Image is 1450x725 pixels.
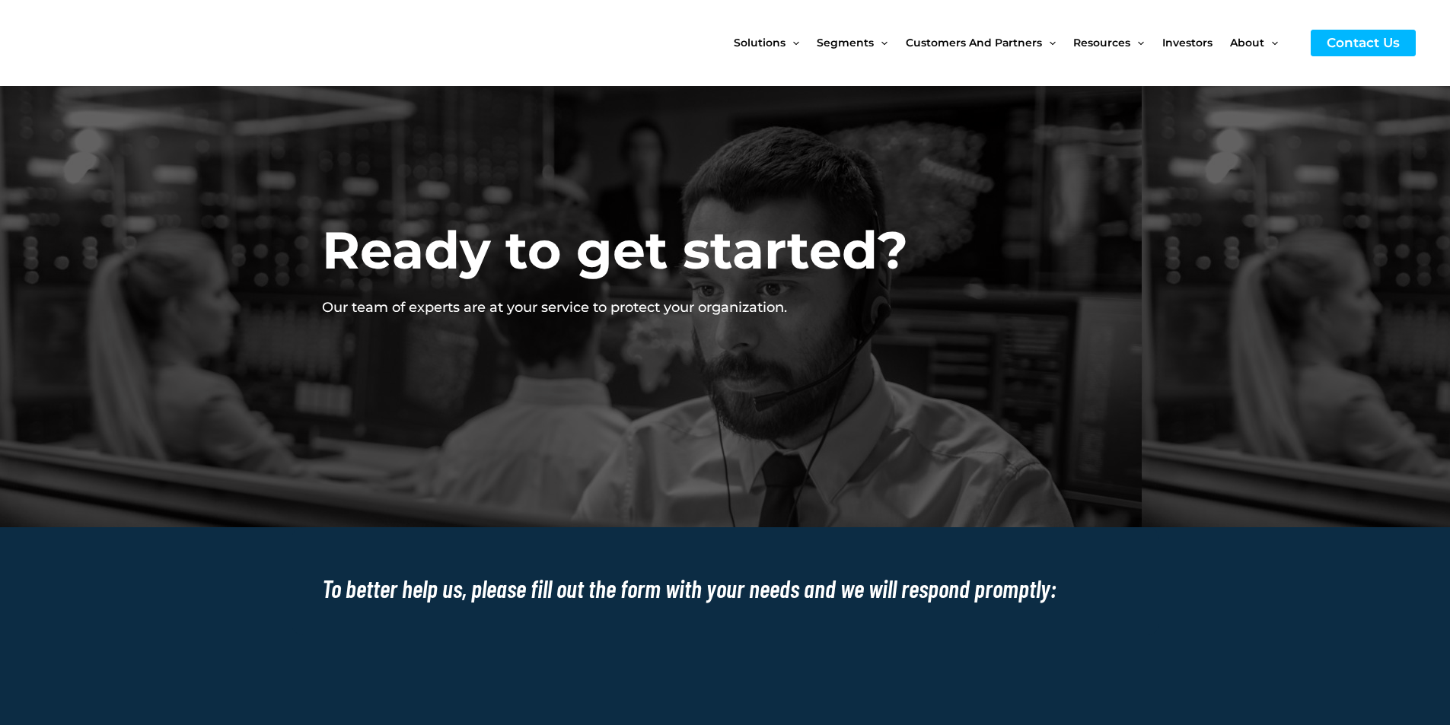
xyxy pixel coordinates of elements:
span: Menu Toggle [874,11,888,75]
a: Investors [1162,11,1230,75]
span: Menu Toggle [1130,11,1144,75]
span: Menu Toggle [1264,11,1278,75]
span: Customers and Partners [906,11,1042,75]
span: Investors [1162,11,1213,75]
a: Contact Us [1311,30,1416,56]
span: Menu Toggle [1042,11,1056,75]
nav: Site Navigation: New Main Menu [734,11,1295,75]
h2: To better help us, please fill out the form with your needs and we will respond promptly: [322,573,1129,605]
p: Our team of experts are at your service to protect your organization. [322,298,909,317]
img: CyberCatch [27,11,209,75]
span: Solutions [734,11,786,75]
span: Menu Toggle [786,11,799,75]
span: About [1230,11,1264,75]
span: Segments [817,11,874,75]
span: Resources [1073,11,1130,75]
h2: Ready to get started? [322,217,909,284]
